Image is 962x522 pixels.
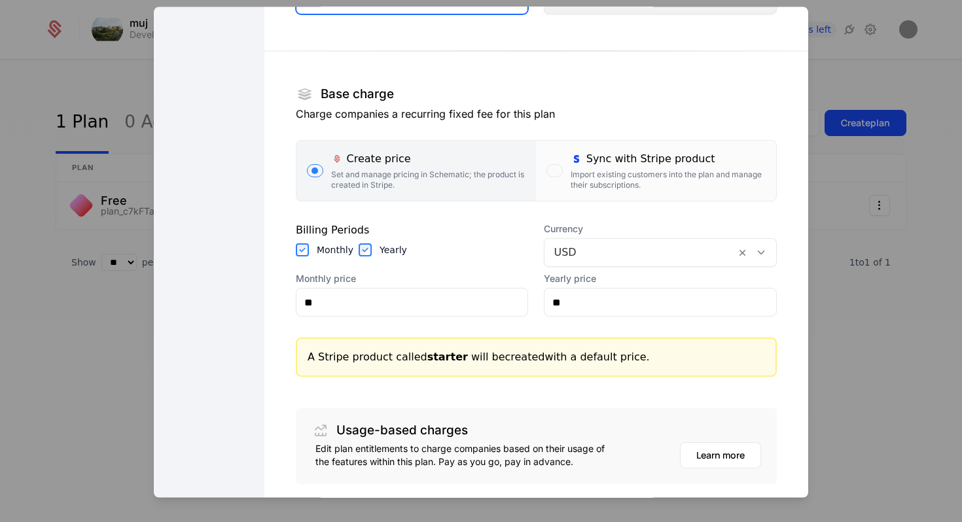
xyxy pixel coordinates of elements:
div: Sync with Stripe product [571,152,766,167]
label: Monthly price [296,273,529,286]
label: Monthly [317,244,353,257]
span: called [396,351,468,364]
b: starter [427,351,468,364]
label: Yearly [380,244,407,257]
p: Charge companies a recurring fixed fee for this plan [296,107,777,122]
div: Create price [331,152,526,167]
div: Billing Periods [296,223,529,239]
div: Set and manage pricing in Schematic; the product is created in Stripe. [331,170,526,191]
h1: Usage-based charges [336,425,468,437]
div: Import existing customers into the plan and manage their subscriptions. [571,170,766,191]
label: Yearly price [544,273,777,286]
button: Learn more [680,443,761,469]
span: Currency [544,223,777,236]
h1: Base charge [321,88,394,101]
div: Edit plan entitlements to charge companies based on their usage of the features within this plan.... [315,443,615,469]
div: A Stripe product will be created with a default price. [308,350,765,366]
